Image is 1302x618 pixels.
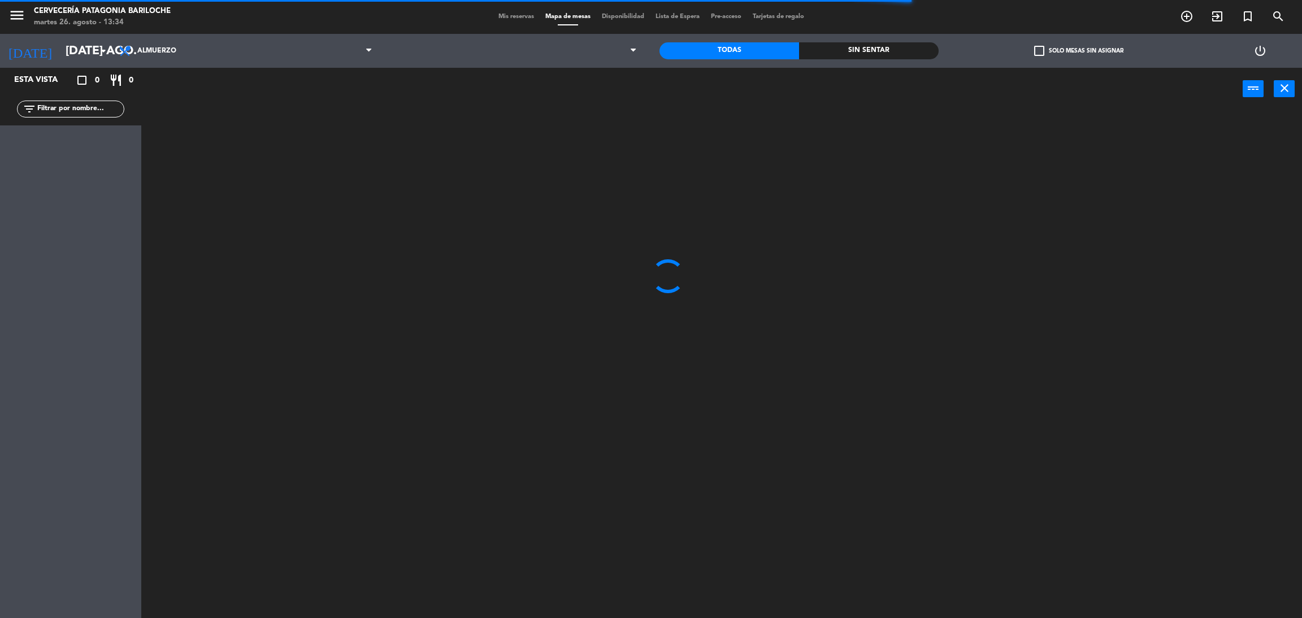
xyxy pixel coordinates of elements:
span: Almuerzo [137,47,176,55]
span: Disponibilidad [596,14,650,20]
i: power_settings_new [1253,44,1267,58]
i: filter_list [23,102,36,116]
i: power_input [1247,81,1260,95]
i: crop_square [75,73,89,87]
span: Pre-acceso [705,14,747,20]
button: menu [8,7,25,28]
i: search [1271,10,1285,23]
div: Todas [659,42,799,59]
i: add_circle_outline [1180,10,1193,23]
label: Solo mesas sin asignar [1034,46,1123,56]
span: Mapa de mesas [540,14,596,20]
div: Esta vista [6,73,81,87]
i: restaurant [109,73,123,87]
div: Sin sentar [799,42,939,59]
span: 0 [95,74,99,87]
span: 0 [129,74,133,87]
span: Tarjetas de regalo [747,14,810,20]
i: close [1278,81,1291,95]
span: check_box_outline_blank [1034,46,1044,56]
button: power_input [1243,80,1264,97]
span: Mis reservas [493,14,540,20]
i: menu [8,7,25,24]
span: Lista de Espera [650,14,705,20]
div: martes 26. agosto - 13:34 [34,17,171,28]
i: turned_in_not [1241,10,1255,23]
i: arrow_drop_down [97,44,110,58]
input: Filtrar por nombre... [36,103,124,115]
i: exit_to_app [1210,10,1224,23]
button: close [1274,80,1295,97]
div: Cervecería Patagonia Bariloche [34,6,171,17]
